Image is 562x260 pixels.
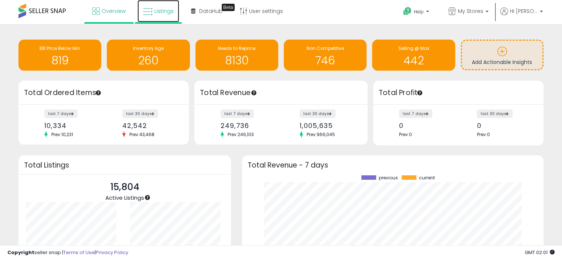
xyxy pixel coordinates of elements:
a: Terms of Use [63,249,95,256]
h3: Total Listings [24,162,225,168]
a: Inventory Age 260 [107,40,190,71]
span: Selling @ Max [398,45,429,51]
span: Non Competitive [307,45,344,51]
span: Prev: 43,468 [126,131,158,138]
h3: Total Revenue - 7 days [248,162,538,168]
a: Privacy Policy [96,249,128,256]
h3: Total Ordered Items [24,88,183,98]
a: Selling @ Max 442 [372,40,455,71]
div: Tooltip anchor [95,90,102,96]
span: Active Listings [105,194,144,202]
div: seller snap | | [7,249,128,256]
div: 0 [399,122,453,129]
h1: 260 [110,54,186,67]
a: Help [397,1,436,24]
h1: 442 [376,54,451,67]
span: Needs to Reprice [218,45,255,51]
label: last 30 days [477,109,512,118]
div: Tooltip anchor [416,90,423,96]
h3: Total Revenue [200,88,362,98]
div: 249,736 [221,122,276,129]
label: last 7 days [221,109,254,118]
a: Non Competitive 746 [284,40,367,71]
a: BB Price Below Min 819 [18,40,101,71]
span: Inventory Age [133,45,164,51]
a: Needs to Reprice 8130 [195,40,278,71]
label: last 7 days [399,109,432,118]
label: last 7 days [44,109,78,118]
label: last 30 days [122,109,158,118]
span: Overview [102,7,126,15]
span: DataHub [199,7,222,15]
span: 2025-09-15 02:01 GMT [525,249,555,256]
span: Prev: 246,103 [224,131,258,138]
h1: 819 [22,54,98,67]
span: Prev: 10,231 [48,131,77,138]
span: Hi [PERSON_NAME] [510,7,538,15]
h3: Total Profit [379,88,538,98]
div: 10,334 [44,122,98,129]
strong: Copyright [7,249,34,256]
div: 0 [477,122,530,129]
div: Tooltip anchor [222,4,235,11]
div: Tooltip anchor [251,90,257,96]
i: Get Help [403,7,412,16]
a: Add Actionable Insights [462,41,542,69]
span: My Stores [458,7,483,15]
h1: 8130 [199,54,275,67]
a: Hi [PERSON_NAME] [500,7,543,24]
div: Tooltip anchor [144,194,151,201]
span: Listings [154,7,174,15]
p: 15,804 [105,180,144,194]
span: previous [379,175,398,180]
label: last 30 days [300,109,336,118]
span: Prev: 966,045 [303,131,339,138]
span: current [419,175,435,180]
span: Prev: 0 [399,131,412,138]
span: Add Actionable Insights [472,58,532,66]
h1: 746 [287,54,363,67]
span: Help [414,9,424,15]
div: 1,005,635 [300,122,355,129]
div: 42,542 [122,122,176,129]
span: BB Price Below Min [40,45,80,51]
span: Prev: 0 [477,131,490,138]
